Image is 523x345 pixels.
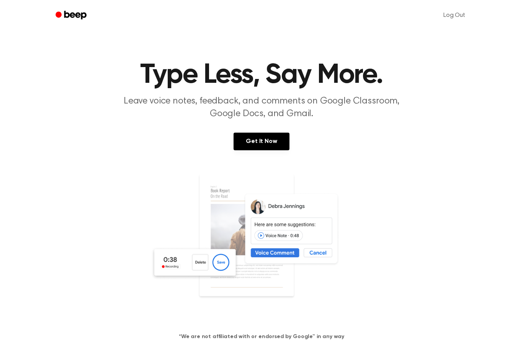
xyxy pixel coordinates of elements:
img: Voice Comments on Docs and Recording Widget [150,173,373,320]
a: Beep [50,8,93,23]
h4: *We are not affiliated with or endorsed by Google™ in any way [9,333,514,341]
p: Leave voice notes, feedback, and comments on Google Classroom, Google Docs, and Gmail. [114,95,409,120]
a: Get It Now [234,133,289,150]
h1: Type Less, Say More. [65,61,458,89]
a: Log Out [436,6,473,25]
